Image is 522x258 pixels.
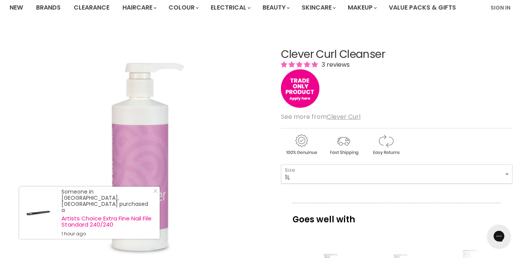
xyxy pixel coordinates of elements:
small: 1 hour ago [61,231,152,237]
iframe: Gorgias live chat messenger [484,222,514,250]
div: Someone in [GEOGRAPHIC_DATA], [GEOGRAPHIC_DATA] purchased a [61,189,152,237]
h1: Clever Curl Cleanser [281,49,512,61]
a: Artists Choice Extra Fine Nail File Standard 240/240 [61,215,152,228]
span: See more from [281,112,360,121]
img: tradeonly_small.jpg [281,69,319,108]
a: Visit product page [19,187,58,239]
span: 5.00 stars [281,60,319,69]
span: 3 reviews [319,60,350,69]
a: Close Notification [150,189,158,196]
a: Clever Curl [327,112,360,121]
svg: Close Icon [153,189,158,193]
img: shipping.gif [323,133,364,156]
img: genuine.gif [281,133,322,156]
p: Goes well with [292,203,501,228]
img: returns.gif [365,133,406,156]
